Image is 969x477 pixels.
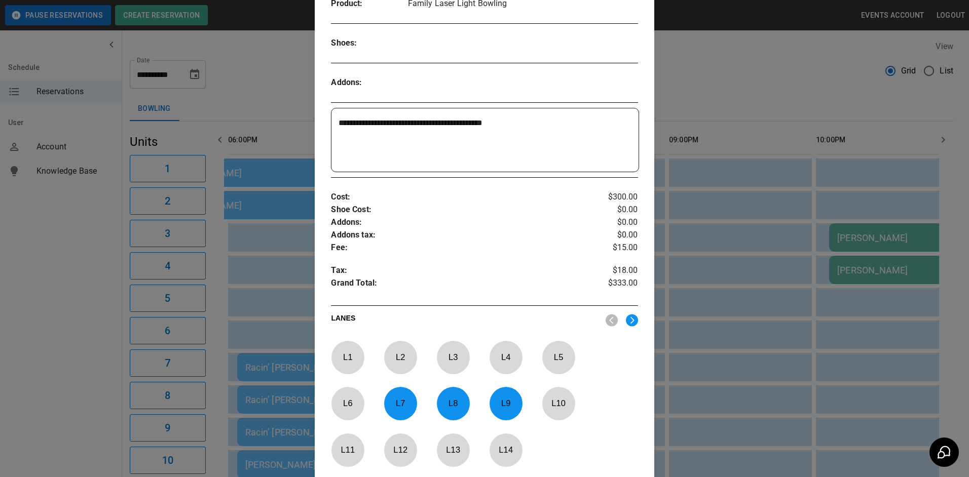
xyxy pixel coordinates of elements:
[587,264,638,277] p: $18.00
[587,204,638,216] p: $0.00
[331,216,586,229] p: Addons :
[587,229,638,242] p: $0.00
[331,391,364,415] p: L 6
[331,345,364,369] p: L 1
[384,345,417,369] p: L 2
[587,216,638,229] p: $0.00
[542,345,575,369] p: L 5
[587,277,638,292] p: $333.00
[587,191,638,204] p: $300.00
[331,438,364,462] p: L 11
[331,76,407,89] p: Addons :
[384,438,417,462] p: L 12
[331,264,586,277] p: Tax :
[606,314,618,327] img: nav_left.svg
[331,242,586,254] p: Fee :
[331,313,597,327] p: LANES
[384,391,417,415] p: L 7
[331,191,586,204] p: Cost :
[331,37,407,50] p: Shoes :
[626,314,638,327] img: right.svg
[331,229,586,242] p: Addons tax :
[489,438,523,462] p: L 14
[436,345,470,369] p: L 3
[542,391,575,415] p: L 10
[331,277,586,292] p: Grand Total :
[489,391,523,415] p: L 9
[587,242,638,254] p: $15.00
[436,438,470,462] p: L 13
[436,391,470,415] p: L 8
[489,345,523,369] p: L 4
[331,204,586,216] p: Shoe Cost :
